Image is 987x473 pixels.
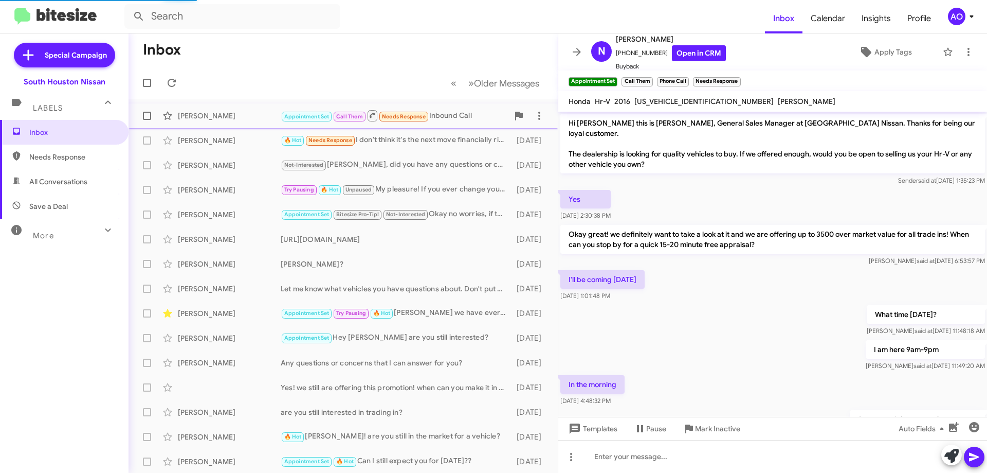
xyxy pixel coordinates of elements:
[29,201,68,212] span: Save a Deal
[281,184,511,196] div: My pleasure! If you ever change your mind please do not hesitate to reach back out.
[511,457,550,467] div: [DATE]
[345,186,372,193] span: Unpaused
[281,259,511,269] div: [PERSON_NAME]?
[281,159,511,171] div: [PERSON_NAME], did you have any questions or concerns before moving forward with that appraisal?
[474,78,539,89] span: Older Messages
[284,162,324,168] span: Not-Interested
[511,185,550,195] div: [DATE]
[29,127,117,137] span: Inbox
[178,308,281,319] div: [PERSON_NAME]
[616,45,726,61] span: [PHONE_NUMBER]
[874,43,912,61] span: Apply Tags
[626,419,674,438] button: Pause
[802,4,853,33] a: Calendar
[386,211,426,218] span: Not-Interested
[284,458,330,465] span: Appointment Set
[178,185,281,195] div: [PERSON_NAME]
[595,97,610,106] span: Hr-V
[308,137,352,144] span: Needs Response
[695,419,740,438] span: Mark Inactive
[445,73,463,94] button: Previous
[511,135,550,146] div: [DATE]
[869,257,985,265] span: [PERSON_NAME] [DATE] 6:53:57 PM
[560,375,625,394] p: In the morning
[178,432,281,442] div: [PERSON_NAME]
[657,77,689,86] small: Phone Call
[616,61,726,72] span: Buyback
[178,160,281,170] div: [PERSON_NAME]
[336,458,354,465] span: 🔥 Hot
[281,456,511,467] div: Can I still expect you for [DATE]??
[24,77,105,87] div: South Houston Nissan
[281,307,511,319] div: [PERSON_NAME] we have everything ready to go for you to sign is there a concern holding you back?
[566,419,617,438] span: Templates
[284,137,302,144] span: 🔥 Hot
[560,225,985,254] p: Okay great! we definitely want to take a look at it and we are offering up to 3500 over market va...
[693,77,740,86] small: Needs Response
[560,270,645,289] p: I'll be coming [DATE]
[281,358,511,368] div: Any questions or concerns that I can answer for you?
[511,407,550,417] div: [DATE]
[29,152,117,162] span: Needs Response
[281,134,511,146] div: I don't think it's the next move financially right now
[33,103,63,113] span: Labels
[178,111,281,121] div: [PERSON_NAME]
[511,284,550,294] div: [DATE]
[281,332,511,344] div: Hey [PERSON_NAME] are you still interested?
[336,211,379,218] span: Bitesize Pro-Tip!
[445,73,545,94] nav: Page navigation example
[622,77,652,86] small: Call Them
[14,43,115,67] a: Special Campaign
[765,4,802,33] a: Inbox
[33,231,54,240] span: More
[939,8,976,25] button: AO
[178,358,281,368] div: [PERSON_NAME]
[284,211,330,218] span: Appointment Set
[373,310,391,317] span: 🔥 Hot
[832,43,938,61] button: Apply Tags
[178,135,281,146] div: [PERSON_NAME]
[560,292,610,300] span: [DATE] 1:01:48 PM
[281,109,508,122] div: Inbound Call
[178,259,281,269] div: [PERSON_NAME]
[281,234,511,244] div: [URL][DOMAIN_NAME]
[672,45,726,61] a: Open in CRM
[866,362,985,370] span: [PERSON_NAME] [DATE] 11:49:20 AM
[560,212,611,219] span: [DATE] 2:30:38 PM
[614,97,630,106] span: 2016
[560,114,985,173] p: Hi [PERSON_NAME] this is [PERSON_NAME], General Sales Manager at [GEOGRAPHIC_DATA] Nissan. Thanks...
[853,4,899,33] a: Insights
[468,77,474,90] span: »
[560,190,611,208] p: Yes
[778,97,835,106] span: [PERSON_NAME]
[178,407,281,417] div: [PERSON_NAME]
[284,113,330,120] span: Appointment Set
[178,457,281,467] div: [PERSON_NAME]
[281,407,511,417] div: are you still interested in trading in?
[462,73,545,94] button: Next
[899,419,948,438] span: Auto Fields
[178,209,281,220] div: [PERSON_NAME]
[178,284,281,294] div: [PERSON_NAME]
[281,208,511,220] div: Okay no worries, if there are any changes on your end and on our end as well - please do reach ba...
[867,327,985,335] span: [PERSON_NAME] [DATE] 11:48:18 AM
[178,234,281,244] div: [PERSON_NAME]
[511,160,550,170] div: [DATE]
[511,259,550,269] div: [DATE]
[284,186,314,193] span: Try Pausing
[899,4,939,33] span: Profile
[511,382,550,393] div: [DATE]
[321,186,338,193] span: 🔥 Hot
[674,419,748,438] button: Mark Inactive
[569,97,591,106] span: Honda
[918,177,936,184] span: said at
[598,43,606,60] span: N
[913,362,931,370] span: said at
[560,397,611,405] span: [DATE] 4:48:32 PM
[29,177,87,187] span: All Conversations
[284,310,330,317] span: Appointment Set
[281,284,511,294] div: Let me know what vehicles you have questions about. Don't put your name or phone number on anythi...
